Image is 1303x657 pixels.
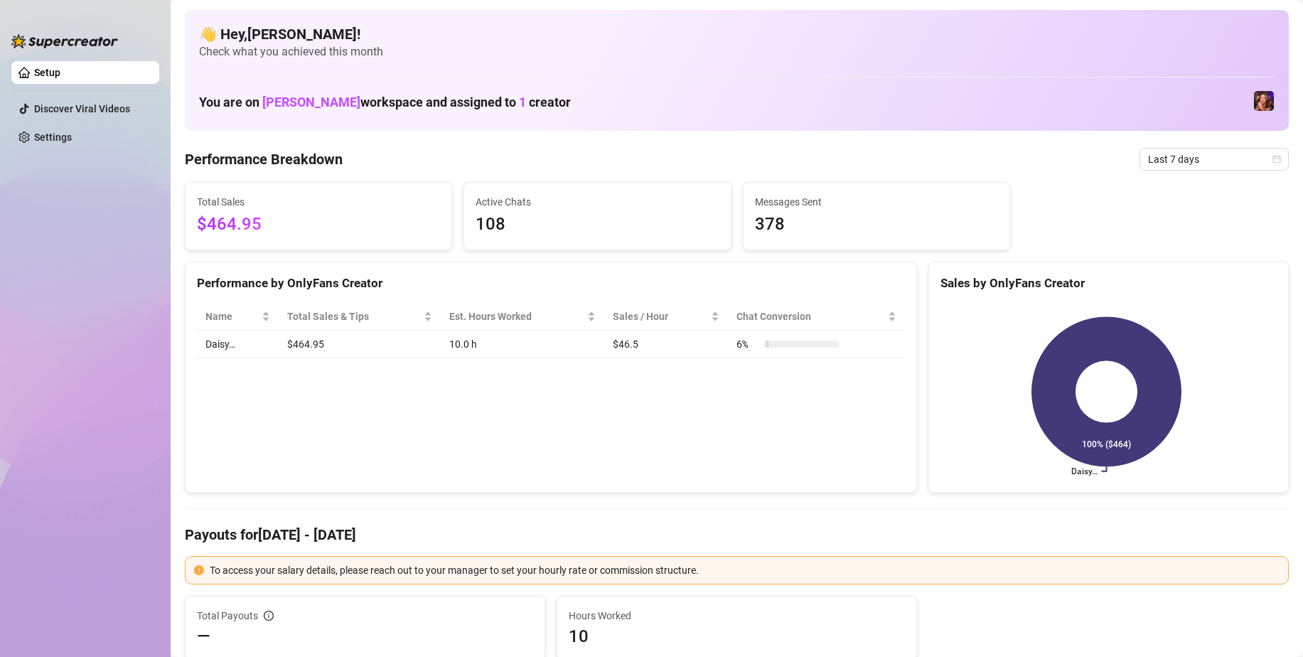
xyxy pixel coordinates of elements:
[199,44,1275,60] span: Check what you achieved this month
[476,194,719,210] span: Active Chats
[197,331,279,358] td: Daisy…
[197,608,258,624] span: Total Payouts
[569,608,905,624] span: Hours Worked
[210,562,1280,578] div: To access your salary details, please reach out to your manager to set your hourly rate or commis...
[1148,149,1280,170] span: Last 7 days
[185,525,1289,545] h4: Payouts for [DATE] - [DATE]
[11,34,118,48] img: logo-BBDzfeDw.svg
[755,211,998,238] span: 378
[194,565,204,575] span: exclamation-circle
[604,331,728,358] td: $46.5
[197,194,440,210] span: Total Sales
[287,309,421,324] span: Total Sales & Tips
[1254,91,1274,111] img: Daisy (@hereonneptune)
[197,274,905,293] div: Performance by OnlyFans Creator
[755,194,998,210] span: Messages Sent
[441,331,604,358] td: 10.0 h
[279,331,441,358] td: $464.95
[476,211,719,238] span: 108
[197,303,279,331] th: Name
[197,211,440,238] span: $464.95
[940,274,1277,293] div: Sales by OnlyFans Creator
[199,24,1275,44] h4: 👋 Hey, [PERSON_NAME] !
[1272,155,1281,164] span: calendar
[736,336,759,352] span: 6 %
[604,303,728,331] th: Sales / Hour
[262,95,360,109] span: [PERSON_NAME]
[728,303,905,331] th: Chat Conversion
[449,309,584,324] div: Est. Hours Worked
[1071,466,1098,476] text: Daisy…
[34,103,130,114] a: Discover Viral Videos
[197,625,210,648] span: —
[279,303,441,331] th: Total Sales & Tips
[264,611,274,621] span: info-circle
[199,95,571,110] h1: You are on workspace and assigned to creator
[736,309,885,324] span: Chat Conversion
[613,309,708,324] span: Sales / Hour
[34,67,60,78] a: Setup
[569,625,905,648] span: 10
[185,149,343,169] h4: Performance Breakdown
[519,95,526,109] span: 1
[34,132,72,143] a: Settings
[205,309,259,324] span: Name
